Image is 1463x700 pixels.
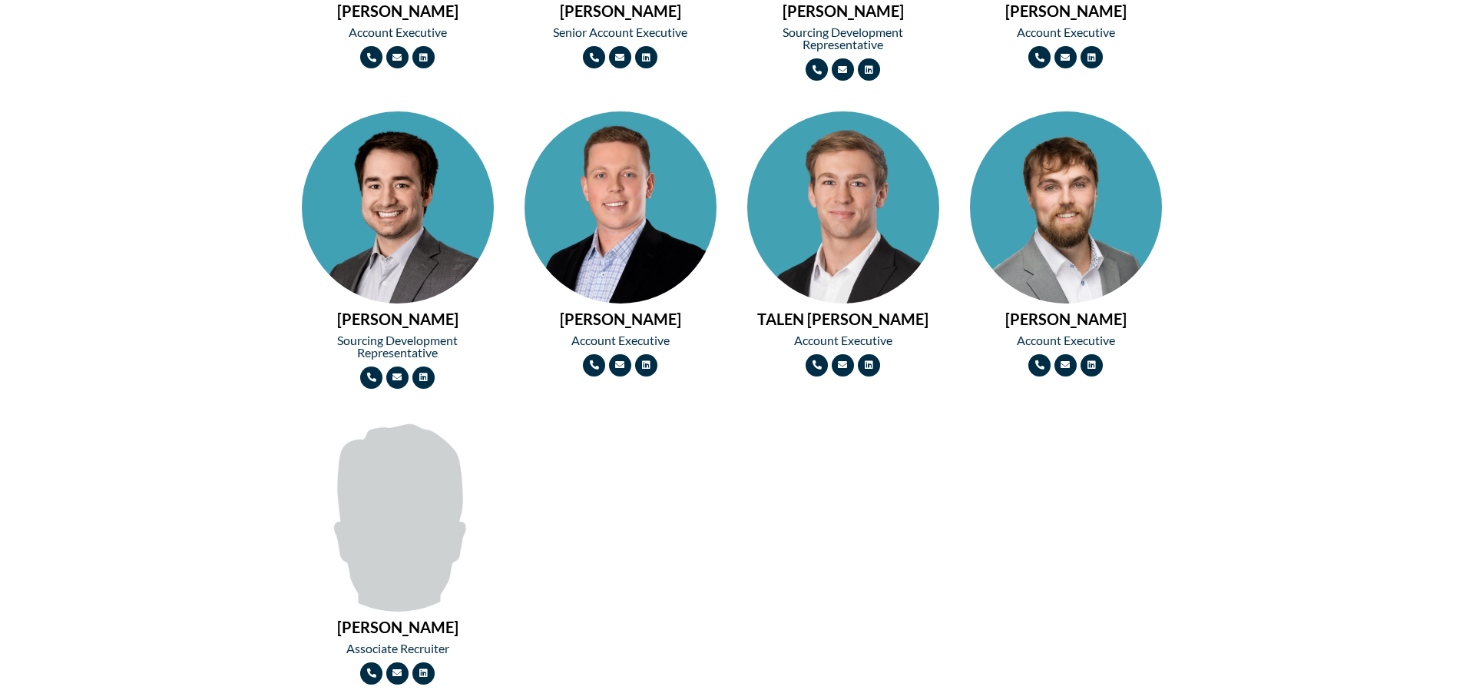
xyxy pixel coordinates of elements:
h2: Account Executive [970,26,1162,38]
h2: Account Executive [747,334,939,347]
h2: [PERSON_NAME] [302,3,494,18]
h2: Sourcing Development Representative [302,334,494,359]
h2: Account Executive [302,26,494,38]
h2: Senior Account Executive [525,26,717,38]
h2: Associate Recruiter [302,642,494,655]
h2: [PERSON_NAME] [525,3,717,18]
h2: Account Executive [525,334,717,347]
h2: [PERSON_NAME] [970,311,1162,327]
h2: Account Executive [970,334,1162,347]
h2: [PERSON_NAME] [747,3,939,18]
h2: [PERSON_NAME] [525,311,717,327]
h2: Sourcing Development Representative [747,26,939,51]
h2: [PERSON_NAME] [970,3,1162,18]
h2: TALEN [PERSON_NAME] [747,311,939,327]
h2: [PERSON_NAME] [302,619,494,635]
h2: [PERSON_NAME] [302,311,494,327]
